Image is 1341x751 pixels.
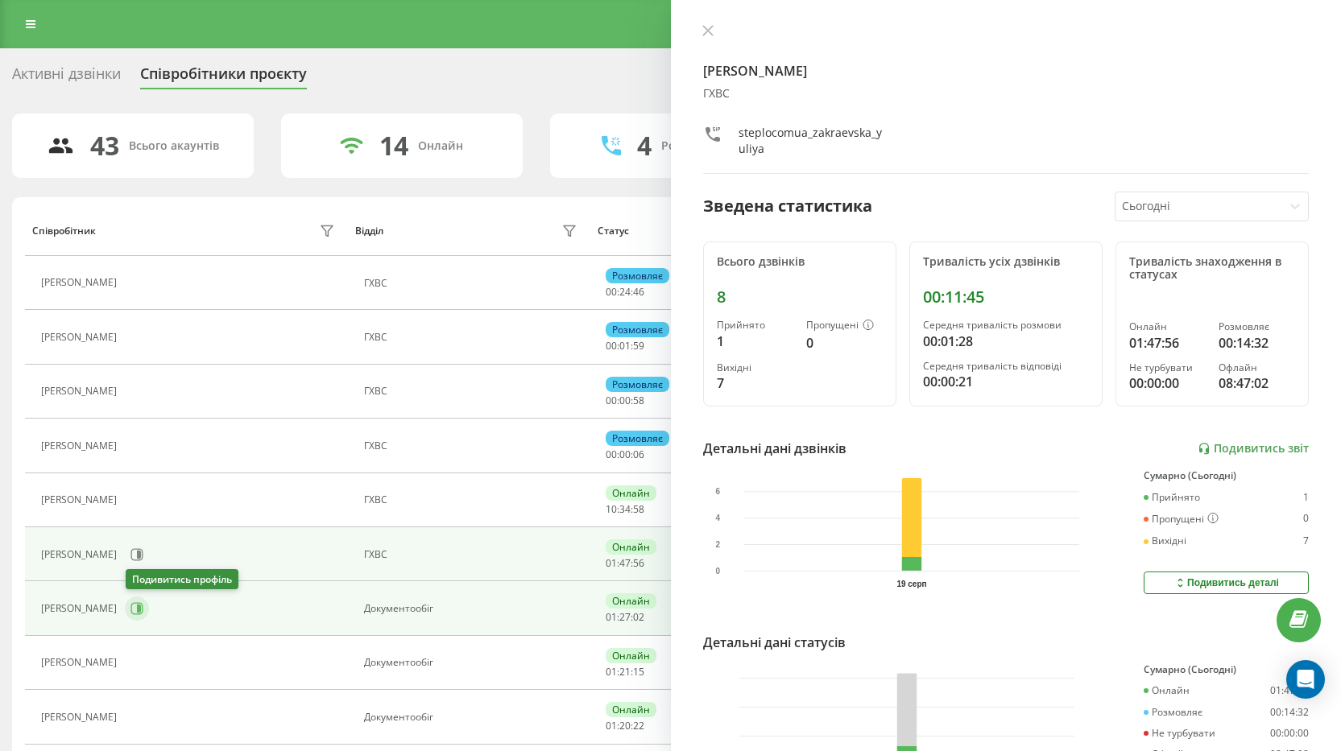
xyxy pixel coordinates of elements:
div: 7 [1303,535,1309,547]
div: steplocomua_zakraevska_yuliya [739,125,884,157]
text: 6 [715,487,720,496]
div: Пропущені [806,320,883,332]
div: ГХВС [364,549,582,560]
span: 46 [633,285,644,299]
span: 00 [606,394,617,407]
div: : : [606,395,644,406]
span: 24 [619,285,631,299]
div: Розмовляють [661,139,739,153]
div: Тривалість знаходження в статусах [1129,255,1295,283]
div: Вихідні [1144,535,1186,547]
span: 00 [606,448,617,461]
span: 27 [619,610,631,624]
div: Розмовляє [1144,707,1202,718]
div: Офлайн [1219,362,1295,373]
div: 08:47:02 [1219,373,1295,393]
div: : : [606,449,644,460]
div: Відділ [355,225,383,237]
span: 34 [619,502,631,516]
div: 43 [90,130,119,161]
span: 10 [606,502,617,516]
div: Подивитись деталі [1173,576,1279,589]
span: 01 [606,556,617,570]
div: ГХВС [703,87,1310,101]
div: [PERSON_NAME] [41,549,121,560]
div: Розмовляє [606,431,669,446]
span: 47 [619,556,631,570]
div: [PERSON_NAME] [41,494,121,505]
div: Онлайн [606,702,656,717]
div: Пропущені [1144,513,1219,526]
div: Сумарно (Сьогодні) [1144,664,1309,675]
div: 01:47:56 [1270,685,1309,696]
span: 00 [619,394,631,407]
div: [PERSON_NAME] [41,386,121,397]
div: Прийнято [1144,492,1200,503]
div: Зведена статистика [703,194,872,218]
div: : : [606,612,644,623]
div: Співробітник [32,225,96,237]
div: Прийнято [717,320,793,331]
div: [PERSON_NAME] [41,332,121,343]
div: 00:00:00 [1129,373,1206,393]
div: : : [606,340,644,352]
span: 01 [606,665,617,679]
span: 58 [633,502,644,516]
div: Детальні дані дзвінків [703,439,846,458]
span: 56 [633,556,644,570]
span: 06 [633,448,644,461]
div: Розмовляє [606,268,669,283]
div: Детальні дані статусів [703,633,846,652]
div: Онлайн [418,139,463,153]
div: Онлайн [1144,685,1190,696]
span: 01 [606,610,617,624]
div: : : [606,558,644,569]
div: [PERSON_NAME] [41,657,121,668]
div: Співробітники проєкту [140,65,307,90]
div: 14 [379,130,408,161]
div: ГХВС [364,386,582,397]
text: 0 [715,567,720,576]
div: Документообіг [364,712,582,723]
div: 0 [1303,513,1309,526]
div: Розмовляє [1219,321,1295,332]
div: Подивитись профіль [126,569,238,589]
button: Подивитись деталі [1144,572,1309,594]
span: 01 [619,339,631,353]
text: 4 [715,514,720,522]
div: Open Intercom Messenger [1286,660,1325,699]
div: ГХВС [364,440,582,452]
div: Тривалість усіх дзвінків [923,255,1089,269]
h4: [PERSON_NAME] [703,61,1310,80]
div: ГХВС [364,332,582,343]
div: 4 [637,130,652,161]
div: Середня тривалість відповіді [923,361,1089,372]
span: 15 [633,665,644,679]
div: Онлайн [606,648,656,663]
span: 00 [619,448,631,461]
div: Розмовляє [606,322,669,337]
div: : : [606,720,644,732]
span: 59 [633,339,644,353]
span: 20 [619,719,631,732]
div: ГХВС [364,494,582,505]
div: Онлайн [606,593,656,609]
div: 00:14:32 [1219,333,1295,353]
div: Документообіг [364,657,582,668]
div: Всього акаунтів [129,139,219,153]
div: Онлайн [606,485,656,501]
div: Вихідні [717,362,793,373]
span: 58 [633,394,644,407]
div: : : [606,504,644,515]
div: 8 [717,287,883,307]
text: 19 серп [896,580,926,588]
span: 01 [606,719,617,732]
div: 00:14:32 [1270,707,1309,718]
div: Середня тривалість розмови [923,320,1089,331]
div: : : [606,666,644,678]
div: 00:00:21 [923,372,1089,391]
div: : : [606,287,644,298]
text: 2 [715,540,720,549]
div: 1 [1303,492,1309,503]
div: 7 [717,373,793,393]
